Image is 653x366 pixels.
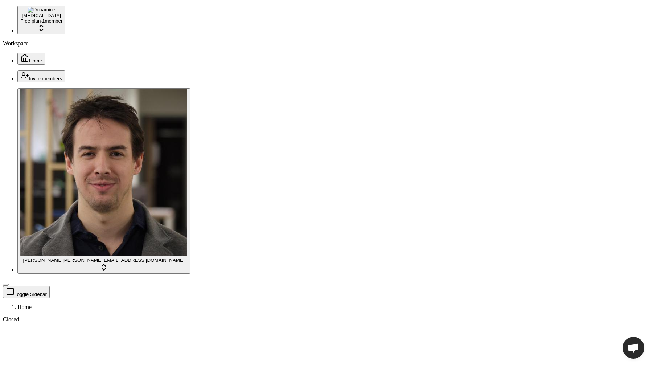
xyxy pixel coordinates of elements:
span: Invite members [29,76,62,81]
img: Jonathan Beurel [20,89,187,256]
img: Dopamine [28,7,56,13]
span: Closed [3,316,19,322]
span: Home [17,304,32,310]
div: [MEDICAL_DATA] [20,13,62,18]
span: Toggle Sidebar [15,292,47,297]
button: Home [17,53,45,65]
a: Invite members [17,75,65,81]
nav: breadcrumb [3,304,650,310]
div: Workspace [3,40,650,47]
span: [PERSON_NAME][EMAIL_ADDRESS][DOMAIN_NAME] [63,257,185,263]
button: Toggle Sidebar [3,284,9,286]
button: Dopamine[MEDICAL_DATA]Free plan·1member [17,6,65,34]
a: Home [17,57,45,64]
span: Home [29,58,42,64]
button: Jonathan Beurel[PERSON_NAME][PERSON_NAME][EMAIL_ADDRESS][DOMAIN_NAME] [17,88,190,274]
span: [PERSON_NAME] [23,257,63,263]
button: Toggle Sidebar [3,286,50,298]
button: Invite members [17,70,65,82]
div: Free plan · 1 member [20,18,62,24]
div: Open chat [623,337,644,359]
